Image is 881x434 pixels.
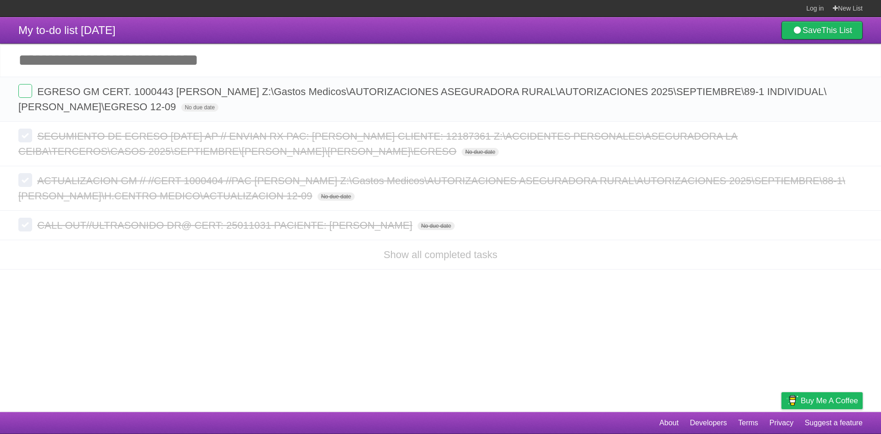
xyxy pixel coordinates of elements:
span: EGRESO GM CERT. 1000443 [PERSON_NAME] Z:\Gastos Medicos\AUTORIZACIONES ASEGURADORA RURAL\AUTORIZA... [18,86,826,113]
label: Done [18,218,32,231]
span: ACTUALIZACION GM // //CERT 1000404 //PAC [PERSON_NAME] Z:\Gastos Medicos\AUTORIZACIONES ASEGURADO... [18,175,845,202]
a: Privacy [769,414,793,432]
span: CALL OUT//ULTRASONIDO DR@ CERT: 25011031 PACIENTE: [PERSON_NAME] [37,220,414,231]
label: Done [18,84,32,98]
a: Buy me a coffee [781,392,863,409]
label: Done [18,173,32,187]
span: No due date [318,192,355,201]
span: No due date [181,103,218,112]
label: Done [18,129,32,142]
span: My to-do list [DATE] [18,24,116,36]
img: Buy me a coffee [786,393,798,408]
span: SEGUMIENTO DE EGRESO [DATE] AP // ENVIAN RX PAC: [PERSON_NAME] CLIENTE: 12187361 Z:\ACCIDENTES PE... [18,130,738,157]
a: Suggest a feature [805,414,863,432]
a: About [659,414,679,432]
span: Buy me a coffee [801,393,858,409]
b: This List [821,26,852,35]
a: Terms [738,414,758,432]
span: No due date [462,148,499,156]
a: Developers [690,414,727,432]
a: SaveThis List [781,21,863,39]
a: Show all completed tasks [384,249,497,260]
span: No due date [418,222,455,230]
